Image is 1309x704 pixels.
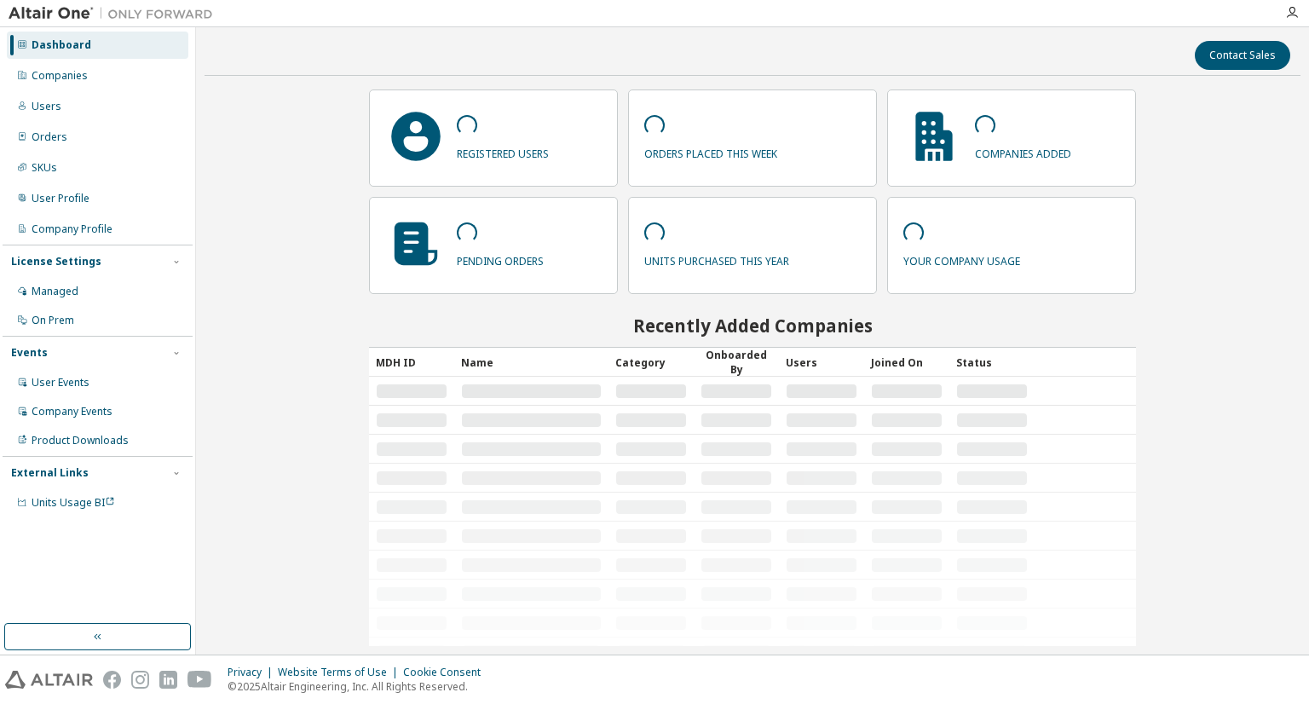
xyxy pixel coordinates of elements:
div: Company Profile [32,222,112,236]
div: Orders [32,130,67,144]
img: Altair One [9,5,222,22]
div: Onboarded By [701,348,772,377]
div: MDH ID [376,349,447,376]
div: Users [786,349,857,376]
p: pending orders [457,249,544,268]
p: units purchased this year [644,249,789,268]
img: facebook.svg [103,671,121,689]
div: Privacy [228,666,278,679]
div: License Settings [11,255,101,268]
div: Cookie Consent [403,666,491,679]
div: Website Terms of Use [278,666,403,679]
div: On Prem [32,314,74,327]
p: companies added [975,141,1071,161]
p: your company usage [903,249,1020,268]
div: Companies [32,69,88,83]
img: linkedin.svg [159,671,177,689]
div: Category [615,349,687,376]
h2: Recently Added Companies [369,314,1136,337]
div: User Profile [32,192,89,205]
span: Units Usage BI [32,495,115,510]
div: SKUs [32,161,57,175]
div: Joined On [871,349,943,376]
div: Events [11,346,48,360]
p: orders placed this week [644,141,777,161]
div: Product Downloads [32,434,129,447]
p: © 2025 Altair Engineering, Inc. All Rights Reserved. [228,679,491,694]
div: Users [32,100,61,113]
div: Company Events [32,405,112,418]
div: Dashboard [32,38,91,52]
img: youtube.svg [187,671,212,689]
div: Name [461,349,603,376]
div: External Links [11,466,89,480]
img: altair_logo.svg [5,671,93,689]
div: Status [956,349,1028,376]
img: instagram.svg [131,671,149,689]
div: User Events [32,376,89,390]
p: registered users [457,141,549,161]
div: Managed [32,285,78,298]
button: Contact Sales [1195,41,1290,70]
